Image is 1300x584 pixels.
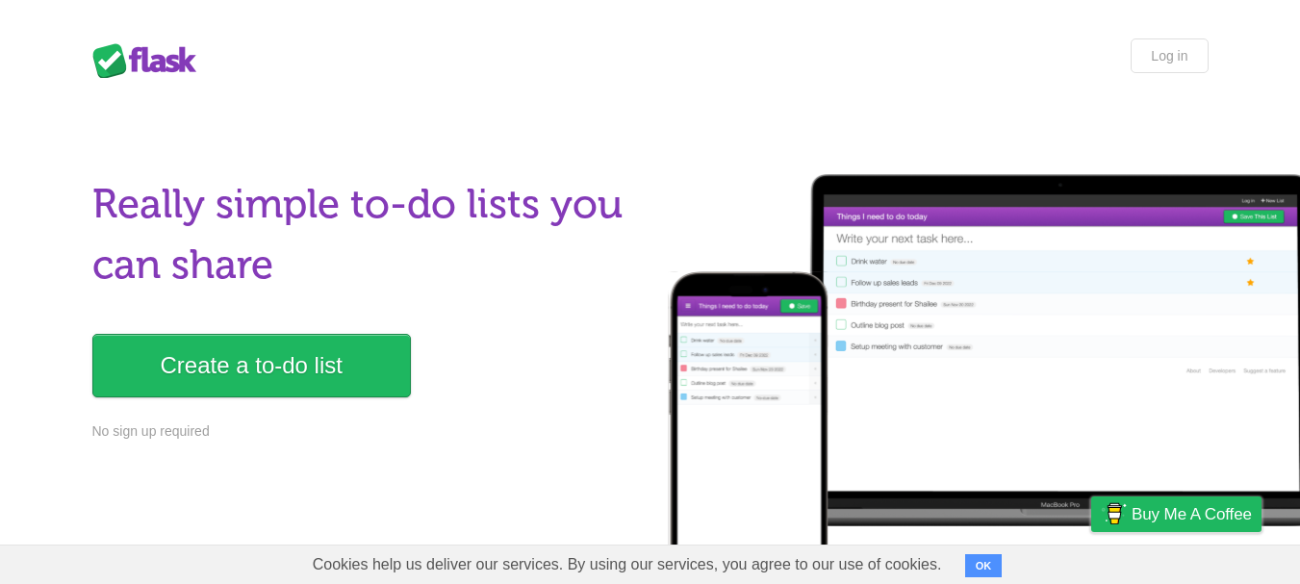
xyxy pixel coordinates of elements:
h1: Really simple to-do lists you can share [92,174,639,295]
img: Buy me a coffee [1101,497,1127,530]
span: Buy me a coffee [1132,497,1252,531]
span: Cookies help us deliver our services. By using our services, you agree to our use of cookies. [293,546,961,584]
a: Create a to-do list [92,334,411,397]
a: Buy me a coffee [1091,496,1262,532]
a: Log in [1131,38,1208,73]
p: No sign up required [92,421,639,442]
button: OK [965,554,1003,577]
div: Flask Lists [92,43,208,78]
